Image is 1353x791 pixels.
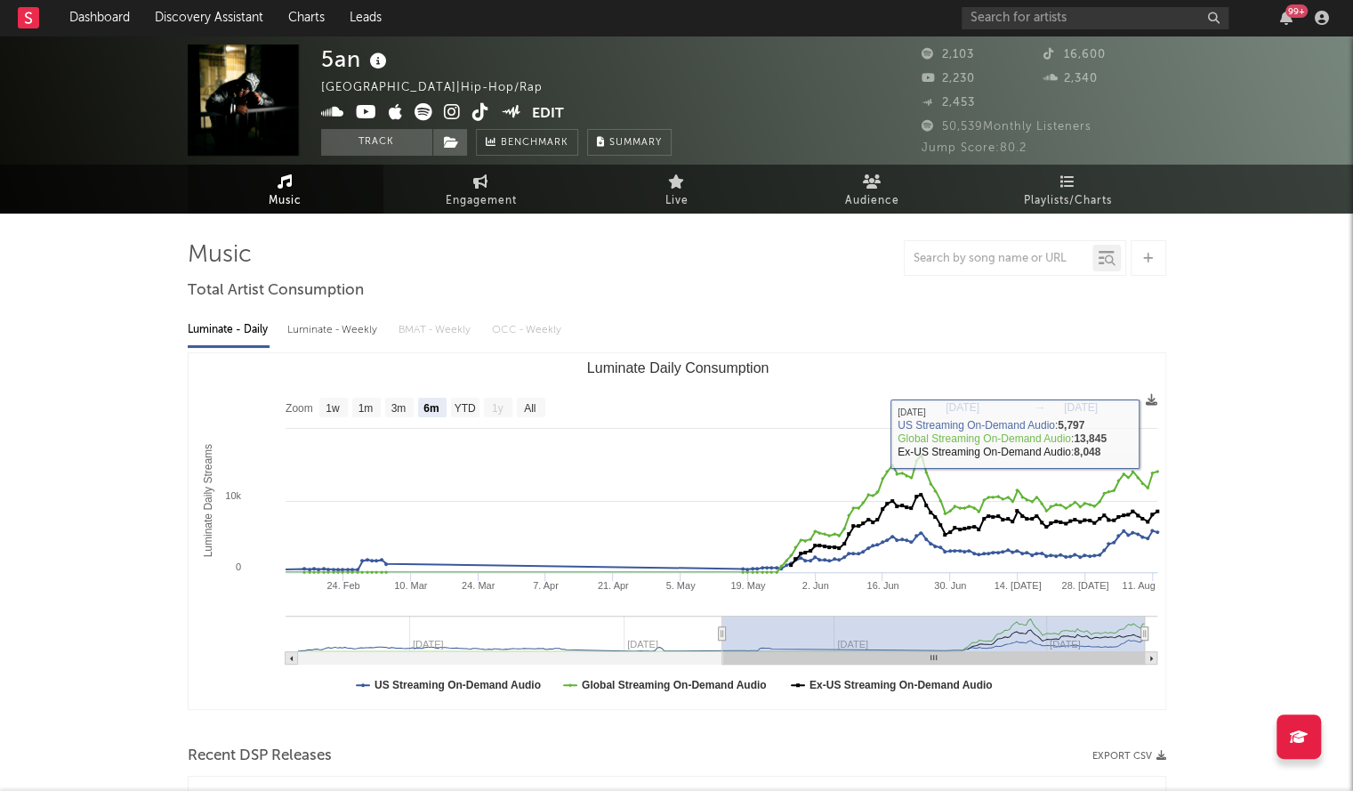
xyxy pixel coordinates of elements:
text: 2. Jun [801,580,828,591]
text: 24. Feb [326,580,359,591]
text: US Streaming On-Demand Audio [374,679,541,691]
text: 3m [391,402,406,415]
text: All [524,402,536,415]
a: Music [188,165,383,214]
text: 10. Mar [394,580,428,591]
span: Music [269,190,302,212]
text: 19. May [730,580,766,591]
span: 2,453 [922,97,975,109]
text: 1w [326,402,340,415]
text: 28. [DATE] [1061,580,1108,591]
span: Playlists/Charts [1024,190,1112,212]
svg: Luminate Daily Consumption [189,353,1166,709]
text: 11. Aug [1122,580,1155,591]
a: Playlists/Charts [970,165,1166,214]
text: 6m [423,402,439,415]
input: Search for artists [962,7,1228,29]
span: Summary [609,138,662,148]
a: Benchmark [476,129,578,156]
span: Audience [845,190,899,212]
div: Luminate - Daily [188,315,270,345]
a: Engagement [383,165,579,214]
text: Luminate Daily Streams [201,444,213,557]
span: Live [665,190,689,212]
text: 24. Mar [461,580,495,591]
text: 1y [491,402,503,415]
div: 5an [321,44,391,74]
text: 16. Jun [866,580,898,591]
button: 99+ [1280,11,1293,25]
button: Export CSV [1092,751,1166,762]
span: Benchmark [501,133,568,154]
text: YTD [454,402,475,415]
a: Audience [775,165,970,214]
text: 1m [358,402,373,415]
span: Jump Score: 80.2 [922,142,1027,154]
input: Search by song name or URL [905,252,1092,266]
text: Luminate Daily Consumption [586,360,769,375]
span: 2,103 [922,49,974,61]
button: Edit [532,103,564,125]
text: [DATE] [1064,401,1098,414]
span: Engagement [446,190,517,212]
text: 14. [DATE] [994,580,1041,591]
span: 2,230 [922,73,975,85]
span: 2,340 [1043,73,1098,85]
span: Total Artist Consumption [188,280,364,302]
span: 16,600 [1043,49,1106,61]
text: 5. May [665,580,696,591]
button: Summary [587,129,672,156]
span: 50,539 Monthly Listeners [922,121,1091,133]
text: Global Streaming On-Demand Audio [581,679,766,691]
text: Zoom [286,402,313,415]
text: 0 [235,561,240,572]
button: Track [321,129,432,156]
div: [GEOGRAPHIC_DATA] | Hip-Hop/Rap [321,77,563,99]
text: [DATE] [946,401,979,414]
text: → [1035,401,1045,414]
div: 99 + [1285,4,1308,18]
text: 30. Jun [934,580,966,591]
text: 7. Apr [533,580,559,591]
a: Live [579,165,775,214]
text: 21. Apr [597,580,628,591]
text: 10k [225,490,241,501]
text: Ex-US Streaming On-Demand Audio [809,679,992,691]
span: Recent DSP Releases [188,746,332,767]
div: Luminate - Weekly [287,315,381,345]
